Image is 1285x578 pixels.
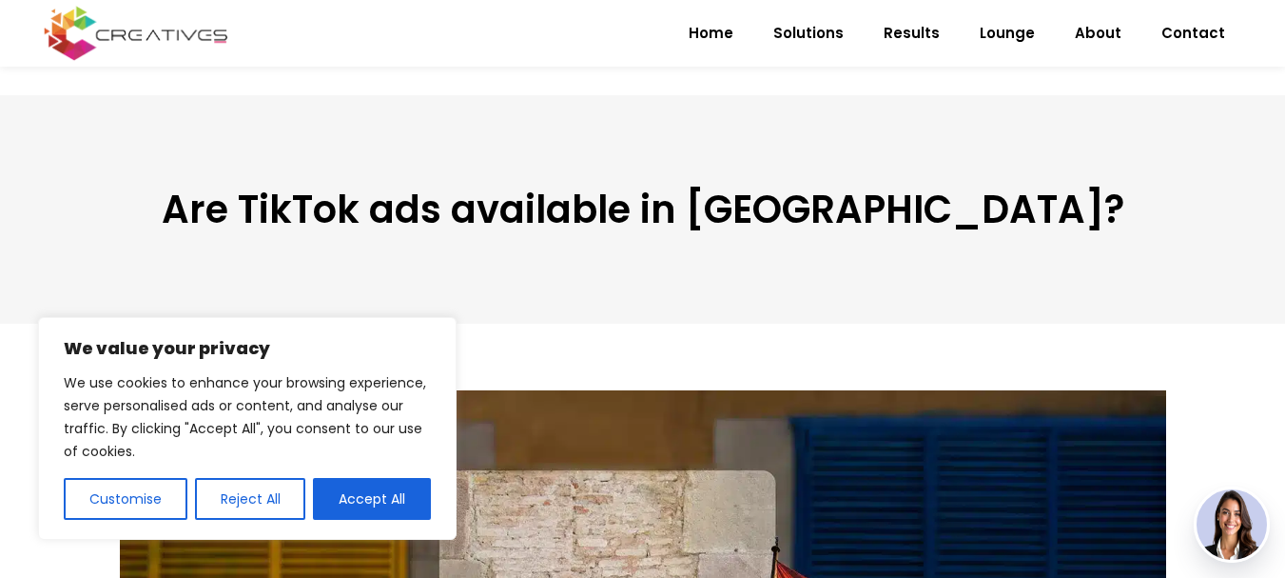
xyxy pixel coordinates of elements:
span: Lounge [980,9,1035,58]
p: We use cookies to enhance your browsing experience, serve personalised ads or content, and analys... [64,371,431,463]
a: About [1055,9,1141,58]
a: Solutions [753,9,864,58]
img: agent [1197,489,1267,560]
a: Results [864,9,960,58]
div: We value your privacy [38,317,457,540]
span: Home [689,9,733,58]
button: Accept All [313,478,431,520]
button: Reject All [195,478,306,520]
span: Solutions [773,9,844,58]
a: Contact [1141,9,1245,58]
p: We value your privacy [64,337,431,360]
button: Customise [64,478,187,520]
h3: Are TikTok ads available in [GEOGRAPHIC_DATA]? [120,187,1166,232]
span: About [1075,9,1121,58]
span: Results [884,9,940,58]
a: Lounge [960,9,1055,58]
span: Contact [1161,9,1225,58]
img: Creatives [40,4,232,63]
a: Home [669,9,753,58]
